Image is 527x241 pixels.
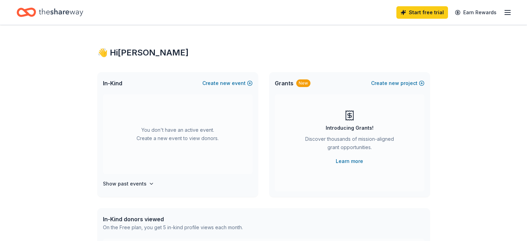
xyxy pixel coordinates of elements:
div: On the Free plan, you get 5 in-kind profile views each month. [103,223,243,232]
h4: Show past events [103,180,147,188]
button: Createnewproject [371,79,424,87]
a: Learn more [336,157,363,165]
div: 👋 Hi [PERSON_NAME] [97,47,430,58]
div: You don't have an active event. Create a new event to view donors. [103,94,253,174]
div: Introducing Grants! [326,124,374,132]
button: Createnewevent [202,79,253,87]
button: Show past events [103,180,154,188]
div: In-Kind donors viewed [103,215,243,223]
a: Earn Rewards [451,6,501,19]
span: Grants [275,79,293,87]
span: new [389,79,399,87]
span: new [220,79,230,87]
a: Home [17,4,83,20]
a: Start free trial [396,6,448,19]
div: New [296,79,310,87]
div: Discover thousands of mission-aligned grant opportunities. [302,135,397,154]
span: In-Kind [103,79,122,87]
